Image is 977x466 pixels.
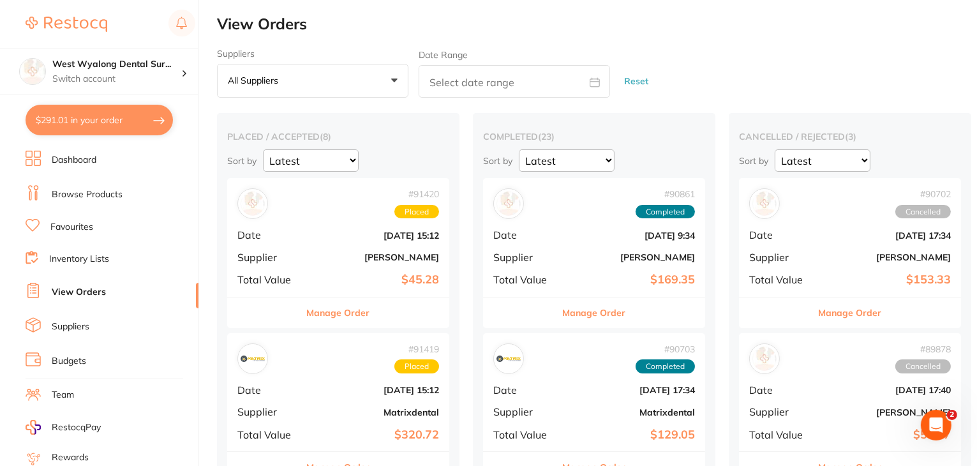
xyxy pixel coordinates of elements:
span: Date [237,229,301,241]
span: # 91420 [394,189,439,199]
h2: placed / accepted ( 8 ) [227,131,449,142]
a: Browse Products [52,188,123,201]
iframe: Intercom live chat [921,410,951,440]
span: Cancelled [895,359,951,373]
button: Manage Order [819,297,882,328]
b: $45.28 [311,273,439,287]
b: $129.05 [567,428,695,442]
span: RestocqPay [52,421,101,434]
span: Supplier [237,406,301,417]
h4: West Wyalong Dental Surgery (DentalTown 4) [52,58,181,71]
button: Manage Order [307,297,370,328]
input: Select date range [419,65,610,98]
b: [DATE] 15:12 [311,230,439,241]
span: # 90703 [636,344,695,354]
b: [DATE] 9:34 [567,230,695,241]
b: [DATE] 17:34 [567,385,695,395]
span: Supplier [237,252,301,263]
span: Date [237,384,301,396]
b: [PERSON_NAME] [823,407,951,417]
span: Total Value [493,429,557,440]
span: Completed [636,359,695,373]
b: $320.72 [311,428,439,442]
button: $291.01 in your order [26,105,173,135]
a: Dashboard [52,154,96,167]
button: Manage Order [563,297,626,328]
span: # 89878 [895,344,951,354]
b: [DATE] 15:12 [311,385,439,395]
p: Sort by [483,155,512,167]
img: Matrixdental [241,347,265,371]
span: Total Value [749,429,813,440]
img: Adam Dental [241,192,265,216]
span: Placed [394,359,439,373]
img: Restocq Logo [26,17,107,32]
a: RestocqPay [26,420,101,435]
b: [PERSON_NAME] [567,252,695,262]
h2: cancelled / rejected ( 3 ) [739,131,961,142]
a: Team [52,389,74,402]
div: Adam Dental#91420PlacedDate[DATE] 15:12Supplier[PERSON_NAME]Total Value$45.28Manage Order [227,178,449,328]
b: Matrixdental [567,407,695,417]
span: Supplier [493,406,557,417]
button: Reset [620,64,652,98]
span: Supplier [493,252,557,263]
span: # 91419 [394,344,439,354]
b: [DATE] 17:34 [823,230,951,241]
img: Adam Dental [752,192,777,216]
span: Date [493,384,557,396]
b: $59.27 [823,428,951,442]
a: Budgets [52,355,86,368]
span: Placed [394,205,439,219]
a: Suppliers [52,320,89,333]
p: Sort by [227,155,257,167]
span: Total Value [493,274,557,285]
span: Date [493,229,557,241]
span: Total Value [237,429,301,440]
a: Restocq Logo [26,10,107,39]
span: Supplier [749,252,813,263]
b: $169.35 [567,273,695,287]
h2: completed ( 23 ) [483,131,705,142]
span: Cancelled [895,205,951,219]
p: All suppliers [228,75,283,86]
p: Sort by [739,155,768,167]
h2: View Orders [217,15,977,33]
b: [PERSON_NAME] [311,252,439,262]
span: Total Value [749,274,813,285]
b: $153.33 [823,273,951,287]
span: Date [749,229,813,241]
b: Matrixdental [311,407,439,417]
img: Matrixdental [496,347,521,371]
img: West Wyalong Dental Surgery (DentalTown 4) [20,59,45,84]
a: View Orders [52,286,106,299]
img: Henry Schein Halas [752,347,777,371]
span: Total Value [237,274,301,285]
span: Date [749,384,813,396]
span: # 90702 [895,189,951,199]
b: [PERSON_NAME] [823,252,951,262]
span: # 90861 [636,189,695,199]
p: Switch account [52,73,181,86]
img: Henry Schein Halas [496,192,521,216]
span: Completed [636,205,695,219]
button: All suppliers [217,64,408,98]
a: Favourites [50,221,93,234]
b: [DATE] 17:40 [823,385,951,395]
label: Date Range [419,50,468,60]
a: Inventory Lists [49,253,109,266]
span: Supplier [749,406,813,417]
span: 2 [947,410,957,420]
img: RestocqPay [26,420,41,435]
label: Suppliers [217,49,408,59]
a: Rewards [52,451,89,464]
